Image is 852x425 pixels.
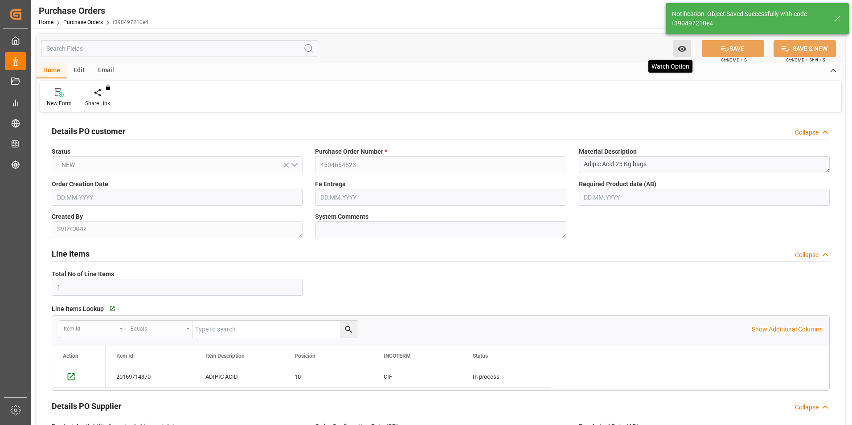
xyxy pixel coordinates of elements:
button: SAVE & NEW [774,40,836,57]
div: CIF [384,367,451,387]
button: open menu [126,321,193,338]
input: Search Fields [41,40,317,57]
span: INCOTERM [384,353,411,359]
span: Posición [295,353,315,359]
span: Material Description [579,147,637,156]
span: Status [473,353,488,359]
span: Status [52,147,70,156]
div: Item Id [64,323,116,333]
div: 10 [295,367,362,387]
div: Collapse [795,250,819,260]
div: Purchase Orders [39,4,148,17]
textarea: Adipic Acid 25 Kg bags [579,156,830,173]
div: Email [91,63,121,78]
div: Notification: Object Saved Successfully with code f390497210e4 [672,9,825,28]
div: Collapse [795,128,819,137]
div: New Form [47,99,72,107]
span: System Comments [315,212,369,221]
div: ADIPIC ACID [195,366,284,387]
a: Purchase Orders [63,19,103,25]
div: Press SPACE to select this row. [52,366,106,388]
span: NEW [57,160,79,170]
div: Collapse [795,403,819,412]
span: Order Creation Date [52,180,108,189]
p: Show Additional Columns [752,325,823,334]
a: Home [39,19,53,25]
span: Created By [52,212,83,221]
span: Required Product date (AB) [579,180,656,189]
textarea: SVIZCARR [52,221,303,238]
button: search button [340,321,357,338]
button: open menu [673,40,691,57]
div: In process [462,366,551,387]
h2: Details PO customer [52,125,126,137]
input: DD.MM.YYYY [579,189,830,206]
button: open menu [52,156,303,173]
div: Equals [131,323,183,333]
span: Total No of Line Items [52,270,114,279]
span: Item Description [205,353,245,359]
input: DD.MM.YYYY [52,189,303,206]
div: Action [63,353,78,359]
div: Press SPACE to select this row. [106,366,551,388]
button: open menu [59,321,126,338]
span: Fe Entrega [315,180,346,189]
span: Line Items Lookup [52,304,104,314]
span: Ctrl/CMD + S [721,57,747,63]
input: DD.MM.YYYY [315,189,566,206]
h2: Line Items [52,248,90,260]
span: Item Id [116,353,133,359]
h2: Details PO Supplier [52,400,122,412]
input: Type to search [193,321,357,338]
div: Home [37,63,67,78]
span: Purchase Order Number [315,147,387,156]
button: SAVE [702,40,764,57]
span: Ctrl/CMD + Shift + S [786,57,825,63]
div: Edit [67,63,91,78]
div: 20169714370 [106,366,195,387]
